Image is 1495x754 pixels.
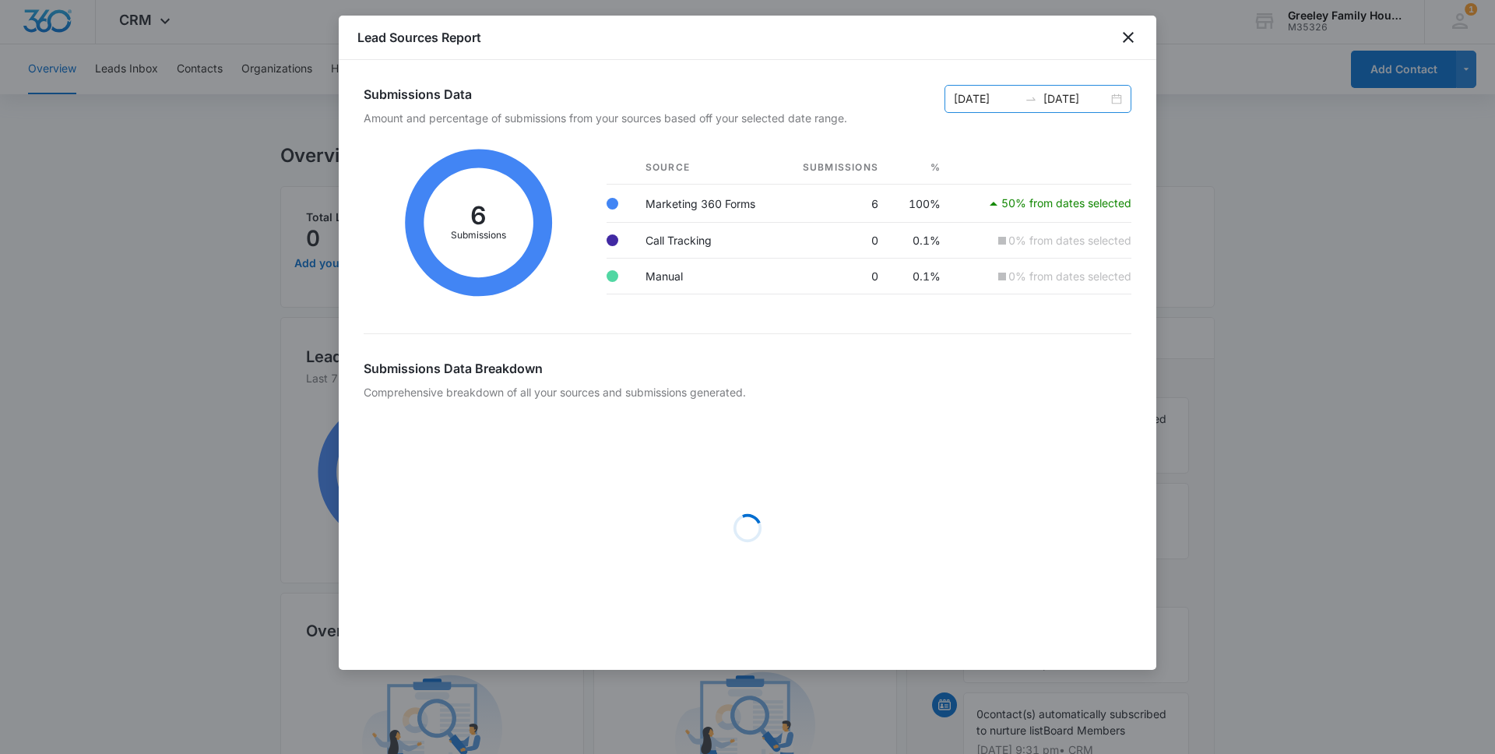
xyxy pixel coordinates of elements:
[891,185,953,223] td: 100%
[891,151,953,185] th: %
[364,359,1131,378] h2: Submissions Data Breakdown
[780,185,891,223] td: 6
[633,151,781,185] th: Source
[891,223,953,259] td: 0.1%
[1025,93,1037,105] span: to
[1008,271,1131,282] p: 0% from dates selected
[357,28,481,47] h1: Lead Sources Report
[954,90,1018,107] input: Start date
[1043,90,1108,107] input: End date
[1008,235,1131,246] p: 0% from dates selected
[780,223,891,259] td: 0
[633,185,781,223] td: Marketing 360 Forms
[780,259,891,294] td: 0
[364,110,847,126] p: Amount and percentage of submissions from your sources based off your selected date range.
[364,384,1131,400] p: Comprehensive breakdown of all your sources and submissions generated.
[633,259,781,294] td: Manual
[780,151,891,185] th: Submissions
[1001,198,1131,209] p: 50% from dates selected
[364,85,847,104] h2: Submissions Data
[1119,28,1138,47] button: close
[1025,93,1037,105] span: swap-right
[633,223,781,259] td: Call Tracking
[891,259,953,294] td: 0.1%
